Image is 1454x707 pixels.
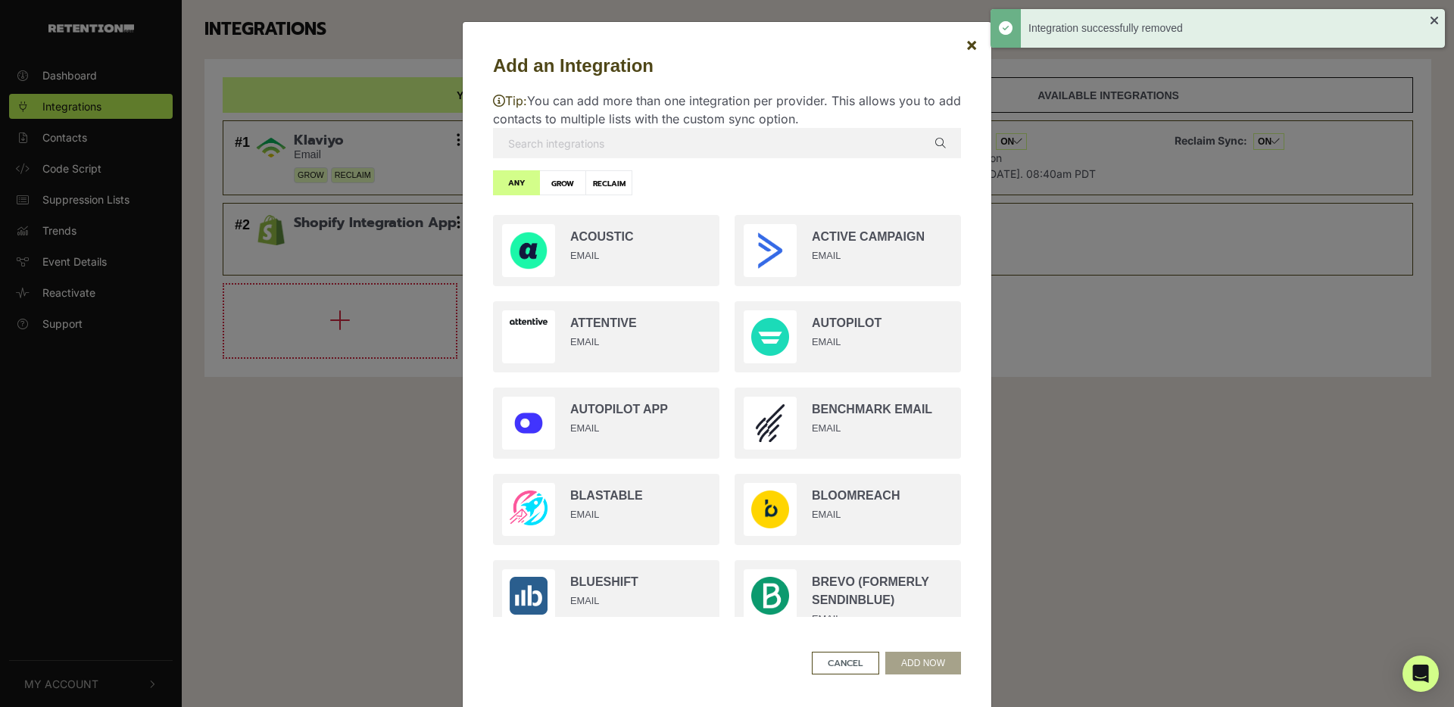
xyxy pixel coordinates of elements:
[493,92,961,128] p: You can add more than one integration per provider. This allows you to add contacts to multiple l...
[493,170,540,195] label: ANY
[953,23,990,66] button: Close
[1403,656,1439,692] div: Open Intercom Messenger
[493,93,527,108] span: Tip:
[493,128,961,158] input: Search integrations
[493,52,961,79] h5: Add an Integration
[1028,20,1430,36] div: Integration successfully removed
[585,170,632,195] label: RECLAIM
[966,33,978,55] span: ×
[539,170,586,195] label: GROW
